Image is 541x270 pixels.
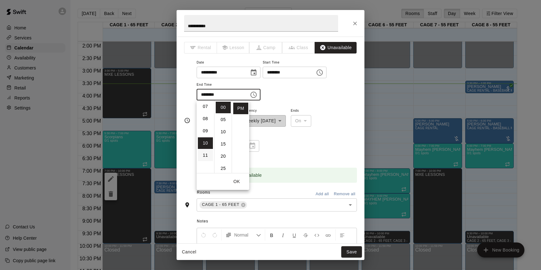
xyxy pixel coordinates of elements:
[282,42,315,53] span: The type of an existing booking cannot be changed
[199,201,247,209] div: CAGE 1 - 65 FEET
[197,59,260,67] span: Date
[179,246,199,258] button: Cancel
[291,107,312,115] span: Ends
[332,189,357,199] button: Remove all
[312,229,322,241] button: Insert Code
[247,66,260,79] button: Choose date, selected date is Sep 16, 2025
[291,115,312,127] div: On
[216,126,231,138] li: 10 minutes
[198,137,213,149] li: 10 hours
[216,163,231,174] li: 25 minutes
[184,117,190,124] svg: Timing
[313,66,326,79] button: Choose time, selected time is 7:00 PM
[300,229,311,241] button: Format Strikethrough
[232,100,249,173] ul: Select meridiem
[198,125,213,137] li: 9 hours
[323,229,333,241] button: Insert Link
[198,101,213,112] li: 7 hours
[216,114,231,125] li: 5 minutes
[223,229,264,241] button: Formatting Options
[289,229,300,241] button: Format Underline
[233,103,248,114] li: PM
[221,241,231,252] button: Justify Align
[346,201,355,209] button: Open
[315,42,357,53] button: Unavailable
[227,176,247,187] button: OK
[216,138,231,150] li: 15 minutes
[216,150,231,162] li: 20 minutes
[247,89,260,101] button: Choose time, selected time is 10:00 PM
[197,217,357,227] span: Notes
[337,229,348,241] button: Left Align
[184,202,190,208] svg: Rooms
[216,102,231,113] li: 0 minutes
[278,229,288,241] button: Format Italics
[234,232,256,238] span: Normal
[209,241,220,252] button: Right Align
[198,241,209,252] button: Center Align
[199,201,242,208] span: CAGE 1 - 65 FEET
[209,229,220,241] button: Redo
[197,100,214,173] ul: Select hours
[198,113,213,125] li: 8 hours
[266,229,277,241] button: Format Bold
[198,150,213,161] li: 11 hours
[184,42,217,53] span: The type of an existing booking cannot be changed
[214,100,232,173] ul: Select minutes
[198,229,209,241] button: Undo
[263,59,327,67] span: Start Time
[312,189,332,199] button: Add all
[250,42,282,53] span: The type of an existing booking cannot be changed
[240,107,286,115] span: Frequency
[217,42,250,53] span: The type of an existing booking cannot be changed
[197,190,210,195] span: Rooms
[341,246,362,258] button: Save
[197,81,260,89] span: End Time
[349,18,361,29] button: Close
